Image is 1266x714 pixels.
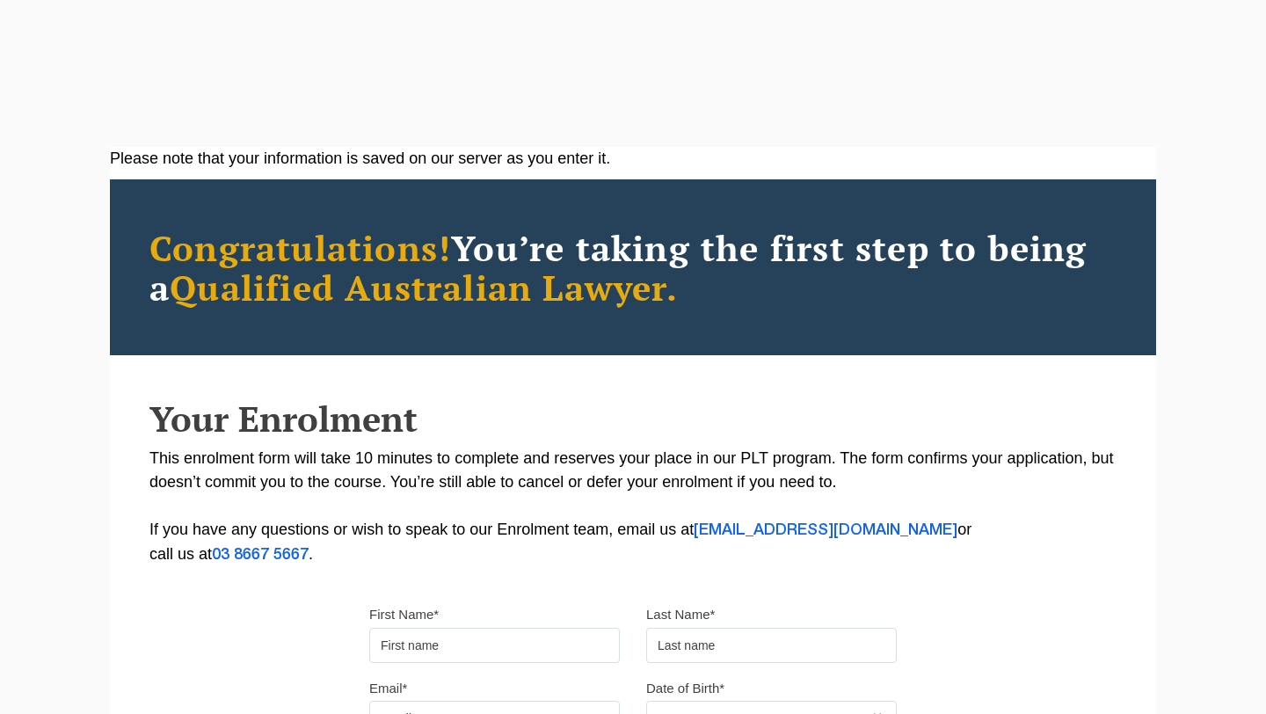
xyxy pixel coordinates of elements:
span: Congratulations! [149,224,451,271]
h2: You’re taking the first step to being a [149,228,1117,307]
p: This enrolment form will take 10 minutes to complete and reserves your place in our PLT program. ... [149,447,1117,567]
label: Email* [369,680,407,697]
label: Last Name* [646,606,715,623]
label: Date of Birth* [646,680,724,697]
a: [EMAIL_ADDRESS][DOMAIN_NAME] [694,523,957,537]
label: First Name* [369,606,439,623]
h2: Your Enrolment [149,399,1117,438]
div: Please note that your information is saved on our server as you enter it. [110,147,1156,171]
span: Qualified Australian Lawyer. [170,264,678,310]
input: Last name [646,628,897,663]
a: 03 8667 5667 [212,548,309,562]
input: First name [369,628,620,663]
